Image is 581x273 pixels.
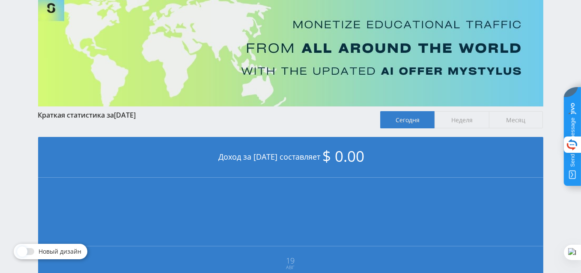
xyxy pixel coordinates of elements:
span: Сегодня [380,111,435,128]
span: 19 [39,257,543,264]
span: Новый дизайн [39,248,81,255]
span: Авг [39,264,543,271]
span: $ 0.00 [323,146,365,166]
div: Краткая статистика за [38,111,372,119]
span: Месяц [489,111,543,128]
span: Неделя [435,111,489,128]
div: Доход за [DATE] составляет [38,137,543,178]
span: [DATE] [114,110,136,120]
